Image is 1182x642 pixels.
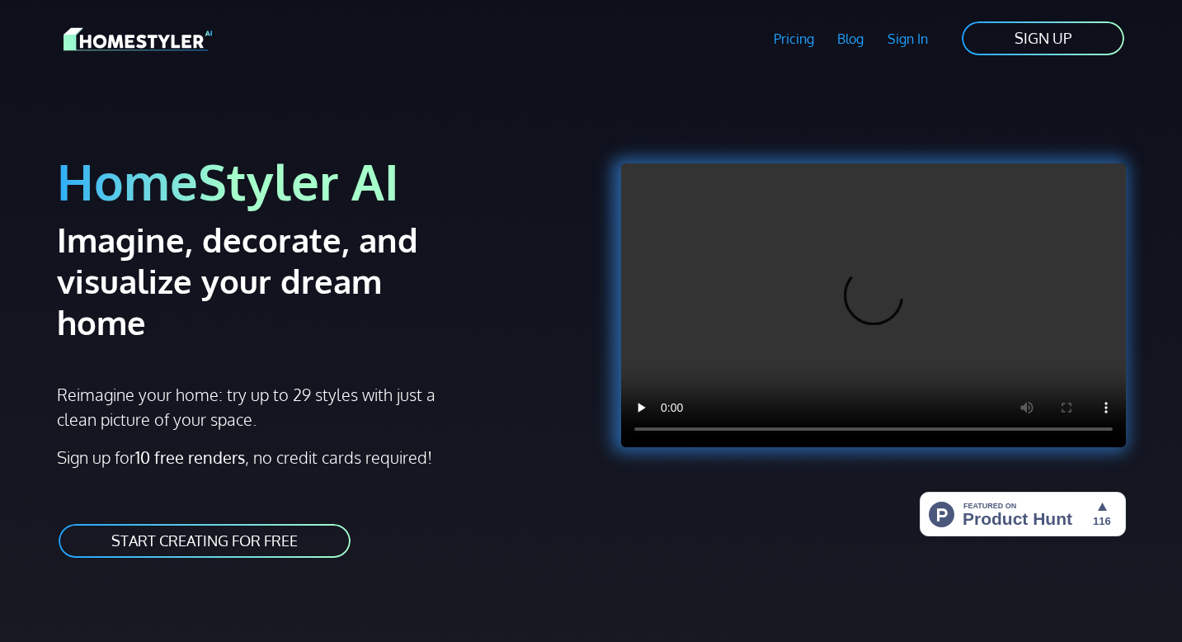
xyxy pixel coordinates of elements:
a: Pricing [761,20,826,58]
img: HomeStyler AI - Interior Design Made Easy: One Click to Your Dream Home | Product Hunt [920,492,1126,536]
a: SIGN UP [960,20,1126,57]
a: Blog [826,20,876,58]
strong: 10 free renders [135,446,245,468]
a: START CREATING FOR FREE [57,522,352,559]
h1: HomeStyler AI [57,150,582,212]
img: HomeStyler AI logo [64,25,212,54]
p: Sign up for , no credit cards required! [57,445,582,470]
p: Reimagine your home: try up to 29 styles with just a clean picture of your space. [57,382,450,432]
a: Sign In [876,20,940,58]
h2: Imagine, decorate, and visualize your dream home [57,219,477,342]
